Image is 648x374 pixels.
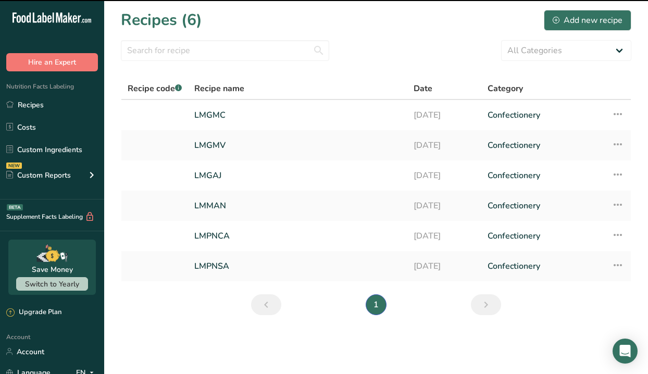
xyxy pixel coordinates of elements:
[544,10,631,31] button: Add new recipe
[414,225,476,247] a: [DATE]
[7,204,23,210] div: BETA
[194,255,401,277] a: LMPNSA
[488,255,599,277] a: Confectionery
[6,53,98,71] button: Hire an Expert
[414,195,476,217] a: [DATE]
[194,82,244,95] span: Recipe name
[194,104,401,126] a: LMGMC
[488,104,599,126] a: Confectionery
[194,195,401,217] a: LMMAN
[128,83,182,94] span: Recipe code
[6,307,61,318] div: Upgrade Plan
[553,14,622,27] div: Add new recipe
[488,165,599,186] a: Confectionery
[488,82,523,95] span: Category
[414,104,476,126] a: [DATE]
[6,163,22,169] div: NEW
[414,255,476,277] a: [DATE]
[32,264,73,275] div: Save Money
[121,40,329,61] input: Search for recipe
[488,195,599,217] a: Confectionery
[121,8,202,32] h1: Recipes (6)
[25,279,79,289] span: Switch to Yearly
[194,225,401,247] a: LMPNCA
[488,134,599,156] a: Confectionery
[613,339,638,364] div: Open Intercom Messenger
[194,134,401,156] a: LMGMV
[414,82,432,95] span: Date
[6,170,71,181] div: Custom Reports
[251,294,281,315] a: Previous page
[16,277,88,291] button: Switch to Yearly
[414,165,476,186] a: [DATE]
[194,165,401,186] a: LMGAJ
[488,225,599,247] a: Confectionery
[414,134,476,156] a: [DATE]
[471,294,501,315] a: Next page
